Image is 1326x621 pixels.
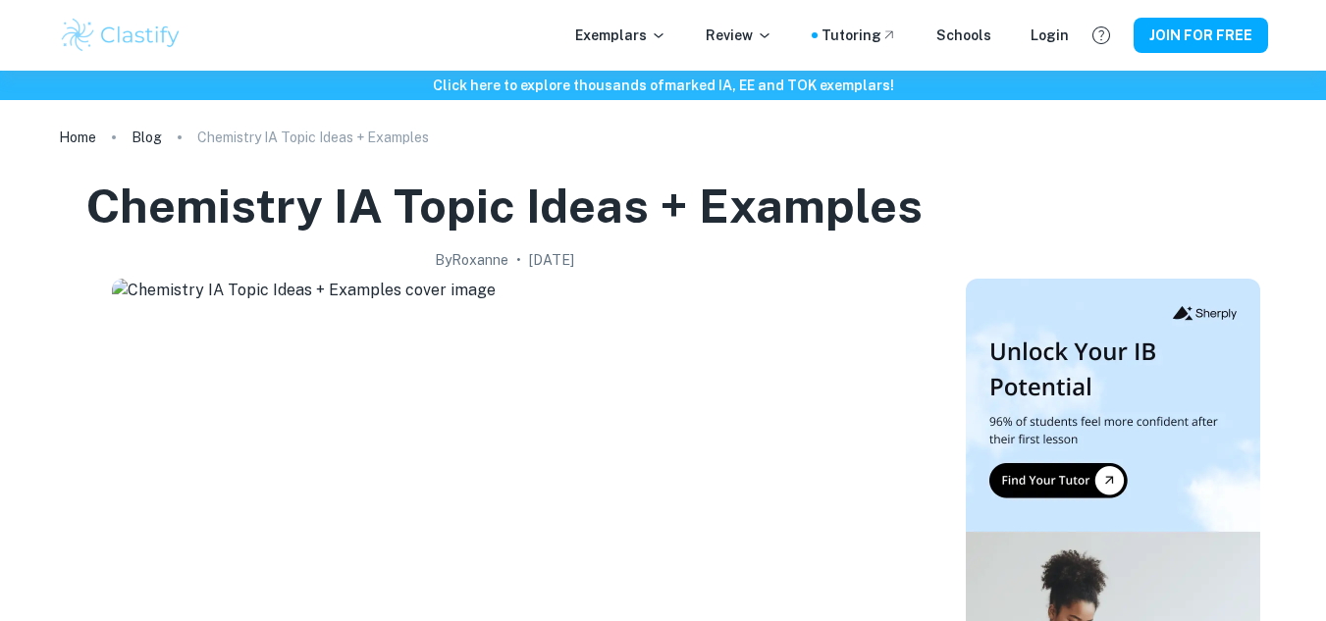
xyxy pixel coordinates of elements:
img: Clastify logo [59,16,184,55]
p: Chemistry IA Topic Ideas + Examples [197,127,429,148]
a: Home [59,124,96,151]
a: Tutoring [822,25,897,46]
p: Exemplars [575,25,666,46]
button: JOIN FOR FREE [1134,18,1268,53]
a: Schools [936,25,991,46]
h2: By Roxanne [435,249,508,271]
a: Blog [132,124,162,151]
p: • [516,249,521,271]
a: Login [1031,25,1069,46]
p: Review [706,25,772,46]
button: Help and Feedback [1085,19,1118,52]
h6: Click here to explore thousands of marked IA, EE and TOK exemplars ! [4,75,1322,96]
h2: [DATE] [529,249,574,271]
h1: Chemistry IA Topic Ideas + Examples [86,175,923,237]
